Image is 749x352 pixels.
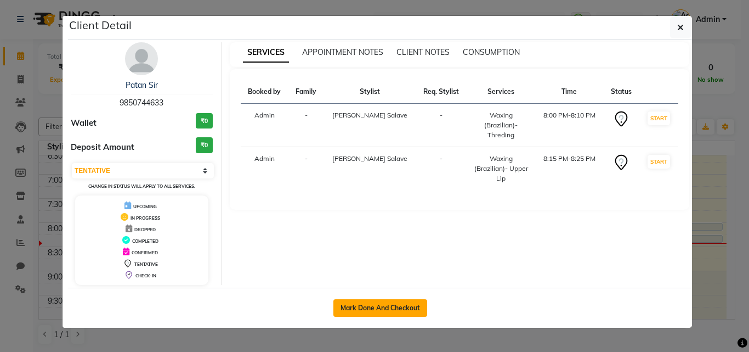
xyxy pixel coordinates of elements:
span: SERVICES [243,43,289,63]
span: 9850744633 [120,98,163,108]
th: Stylist [324,80,416,104]
h3: ₹0 [196,137,213,153]
h5: Client Detail [69,17,132,33]
td: 8:15 PM-8:25 PM [535,147,603,191]
span: CLIENT NOTES [396,47,450,57]
span: CONSUMPTION [463,47,520,57]
span: IN PROGRESS [130,215,160,221]
td: Admin [241,147,289,191]
div: Waxing (Brazilian)-Threding [473,110,529,140]
span: Wallet [71,117,97,130]
span: Deposit Amount [71,141,134,154]
th: Family [288,80,324,104]
span: UPCOMING [133,204,157,209]
button: Mark Done And Checkout [333,299,427,317]
td: - [416,104,467,147]
th: Services [467,80,535,104]
td: 8:00 PM-8:10 PM [535,104,603,147]
a: Patan Sir [126,80,158,90]
span: COMPLETED [132,238,158,244]
small: Change in status will apply to all services. [88,183,195,189]
td: - [416,147,467,191]
span: TENTATIVE [134,261,158,267]
button: START [648,155,670,169]
td: - [288,147,324,191]
span: [PERSON_NAME] Salave [332,111,407,119]
td: - [288,104,324,147]
th: Status [603,80,639,104]
th: Booked by [241,80,289,104]
th: Time [535,80,603,104]
td: Admin [241,104,289,147]
button: START [648,111,670,125]
span: APPOINTMENT NOTES [302,47,383,57]
th: Req. Stylist [416,80,467,104]
h3: ₹0 [196,113,213,129]
div: Waxing (Brazilian)- Upper Lip [473,154,529,183]
span: CONFIRMED [132,250,158,255]
span: DROPPED [134,227,156,232]
img: avatar [125,42,158,75]
span: CHECK-IN [135,273,156,278]
span: [PERSON_NAME] Salave [332,154,407,163]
